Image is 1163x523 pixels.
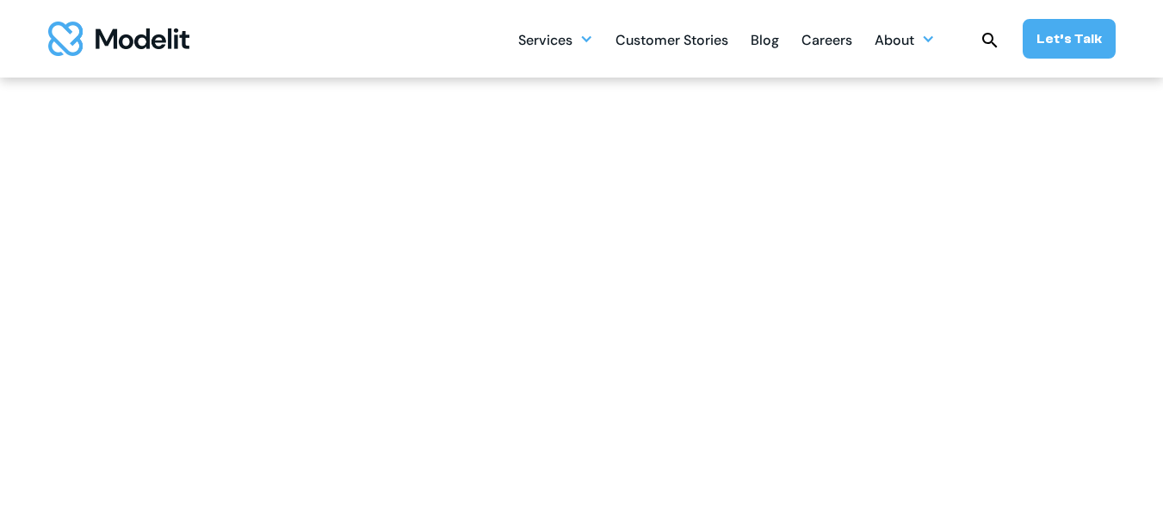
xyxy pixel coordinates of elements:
[751,22,779,56] a: Blog
[48,22,189,56] img: modelit logo
[801,25,852,59] div: Careers
[518,25,572,59] div: Services
[1023,19,1116,59] a: Let’s Talk
[616,22,728,56] a: Customer Stories
[801,22,852,56] a: Careers
[518,22,593,56] div: Services
[616,25,728,59] div: Customer Stories
[875,22,935,56] div: About
[751,25,779,59] div: Blog
[875,25,914,59] div: About
[48,22,189,56] a: home
[1036,29,1102,48] div: Let’s Talk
